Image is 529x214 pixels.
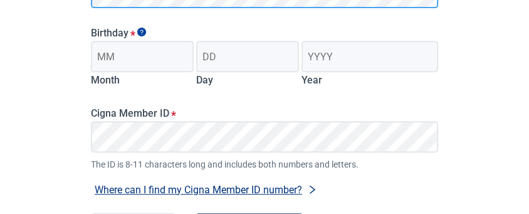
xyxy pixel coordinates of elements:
[91,158,438,171] span: The ID is 8-11 characters long and includes both numbers and letters.
[91,107,438,119] label: Cigna Member ID
[91,181,321,198] button: Where can I find my Cigna Member ID number?
[196,74,213,86] label: Day
[196,41,299,72] input: Birth day
[301,74,322,86] label: Year
[137,28,146,36] span: Show tooltip
[307,185,317,195] span: right
[91,74,120,86] label: Month
[301,41,438,72] input: Birth year
[91,41,194,72] input: Birth month
[91,27,438,39] legend: Birthday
